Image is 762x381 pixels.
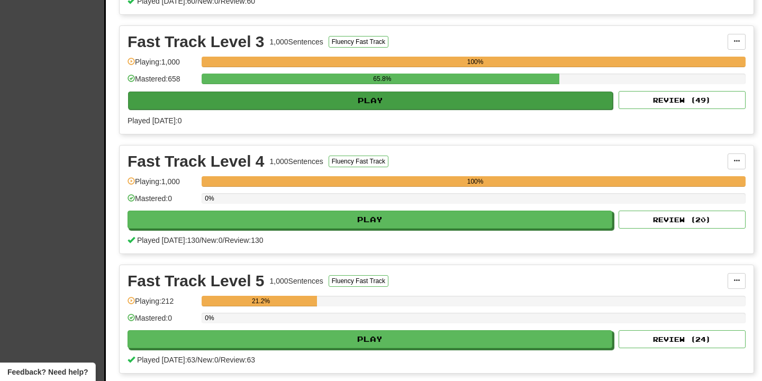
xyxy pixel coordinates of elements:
[128,313,196,330] div: Mastered: 0
[223,236,225,244] span: /
[128,193,196,211] div: Mastered: 0
[221,356,255,364] span: Review: 63
[329,36,388,48] button: Fluency Fast Track
[7,367,88,377] span: Open feedback widget
[619,330,746,348] button: Review (24)
[270,156,323,167] div: 1,000 Sentences
[195,356,197,364] span: /
[205,176,746,187] div: 100%
[137,236,199,244] span: Played [DATE]: 130
[128,116,182,125] span: Played [DATE]: 0
[128,211,612,229] button: Play
[137,356,195,364] span: Played [DATE]: 63
[202,236,223,244] span: New: 0
[128,296,196,313] div: Playing: 212
[128,74,196,91] div: Mastered: 658
[224,236,263,244] span: Review: 130
[205,57,746,67] div: 100%
[619,211,746,229] button: Review (20)
[329,156,388,167] button: Fluency Fast Track
[128,273,265,289] div: Fast Track Level 5
[199,236,202,244] span: /
[128,92,613,110] button: Play
[128,34,265,50] div: Fast Track Level 3
[329,275,388,287] button: Fluency Fast Track
[219,356,221,364] span: /
[270,37,323,47] div: 1,000 Sentences
[197,356,219,364] span: New: 0
[205,296,317,306] div: 21.2%
[128,153,265,169] div: Fast Track Level 4
[128,176,196,194] div: Playing: 1,000
[128,330,612,348] button: Play
[619,91,746,109] button: Review (49)
[270,276,323,286] div: 1,000 Sentences
[128,57,196,74] div: Playing: 1,000
[205,74,559,84] div: 65.8%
